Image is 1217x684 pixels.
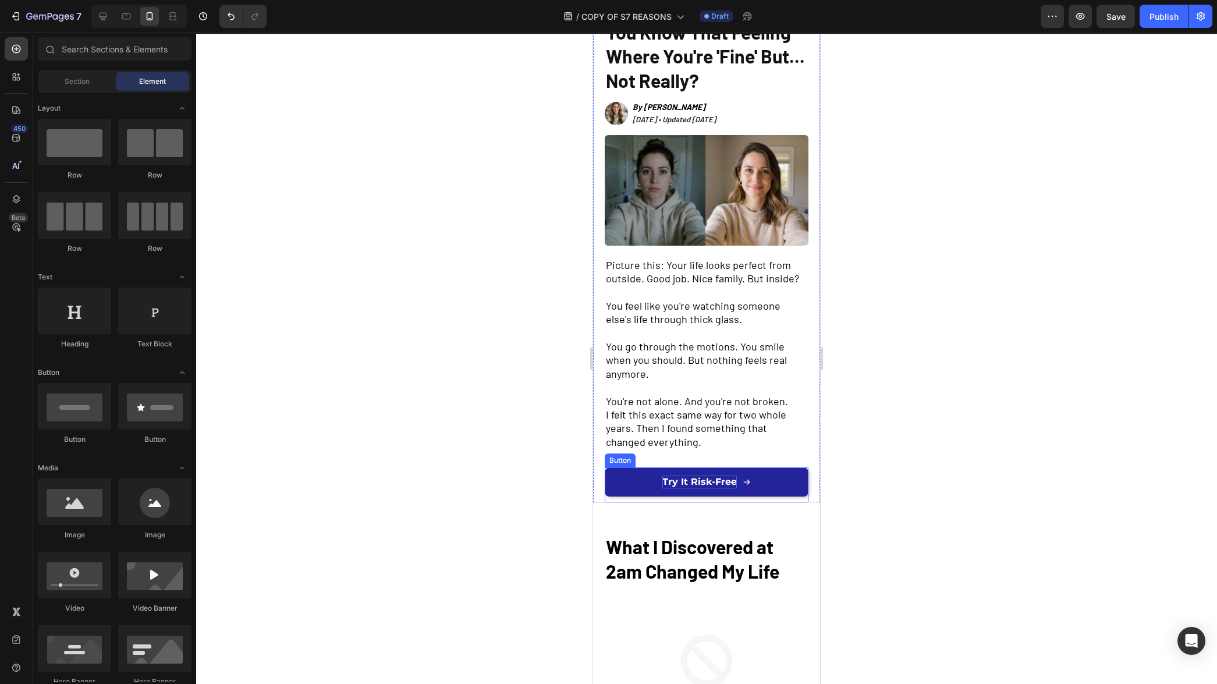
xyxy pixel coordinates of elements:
[38,103,61,114] span: Layout
[593,33,820,684] iframe: Design area
[1149,10,1179,23] div: Publish
[12,102,215,212] img: no-image-2048-5e88c1b20e087fb7bbe9a3771824e743c244f437e4f8ba93bbf7b11b53f7824c_large.gif
[13,226,206,252] span: Picture this: Your life looks perfect from outside. Good job. Nice family. But inside?
[38,243,111,254] div: Row
[11,124,28,133] div: 450
[219,5,267,28] div: Undo/Redo
[1106,12,1126,22] span: Save
[69,443,144,456] div: Rich Text Editor. Editing area: main
[576,10,579,23] span: /
[12,69,35,93] img: gempages_576114690648703826-ff346393-4487-42de-b603-84c5d3141144.png
[40,82,123,91] i: [DATE] • Updated [DATE]
[13,307,194,348] span: You go through the motions. You smile when you should. But nothing feels real anymore.
[38,367,59,378] span: Button
[139,76,166,87] span: Element
[581,10,672,23] span: COPY OF S7 REASONS
[118,530,191,540] div: Image
[12,435,215,464] a: Rich Text Editor. Editing area: main
[12,501,215,552] div: Rich Text Editor. Editing area: main
[38,170,111,180] div: Row
[118,243,191,254] div: Row
[1097,5,1135,28] button: Save
[5,5,87,28] button: 7
[13,375,193,416] span: I felt this exact same way for two whole years. Then I found something that changed everything.
[38,463,58,473] span: Media
[118,603,191,614] div: Video Banner
[38,530,111,540] div: Image
[76,9,81,23] p: 7
[173,363,191,382] span: Toggle open
[65,76,90,87] span: Section
[173,268,191,286] span: Toggle open
[711,11,729,22] span: Draft
[38,339,111,349] div: Heading
[13,362,195,375] span: You're not alone. And you're not broken.
[40,69,112,79] strong: By [PERSON_NAME]
[38,603,111,614] div: Video
[118,434,191,445] div: Button
[38,272,52,282] span: Text
[118,170,191,180] div: Row
[38,434,111,445] div: Button
[118,339,191,349] div: Text Block
[173,99,191,118] span: Toggle open
[9,213,28,222] div: Beta
[69,444,144,455] span: Try It Risk-Free
[1177,627,1205,655] div: Open Intercom Messenger
[13,503,186,550] strong: What I Discovered at 2am Changed My Life
[13,267,187,293] span: You feel like you're watching someone else's life through thick glass.
[173,459,191,477] span: Toggle open
[14,423,40,433] div: Button
[1140,5,1188,28] button: Publish
[38,37,191,61] input: Search Sections & Elements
